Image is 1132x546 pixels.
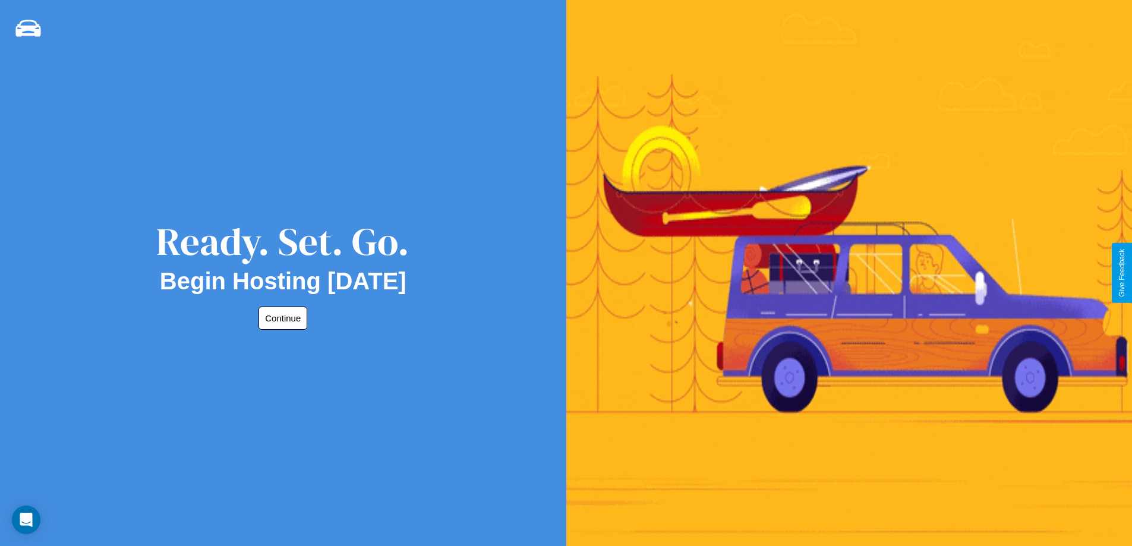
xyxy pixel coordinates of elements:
[12,506,40,534] div: Open Intercom Messenger
[156,215,409,268] div: Ready. Set. Go.
[258,307,307,330] button: Continue
[160,268,406,295] h2: Begin Hosting [DATE]
[1118,249,1126,297] div: Give Feedback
